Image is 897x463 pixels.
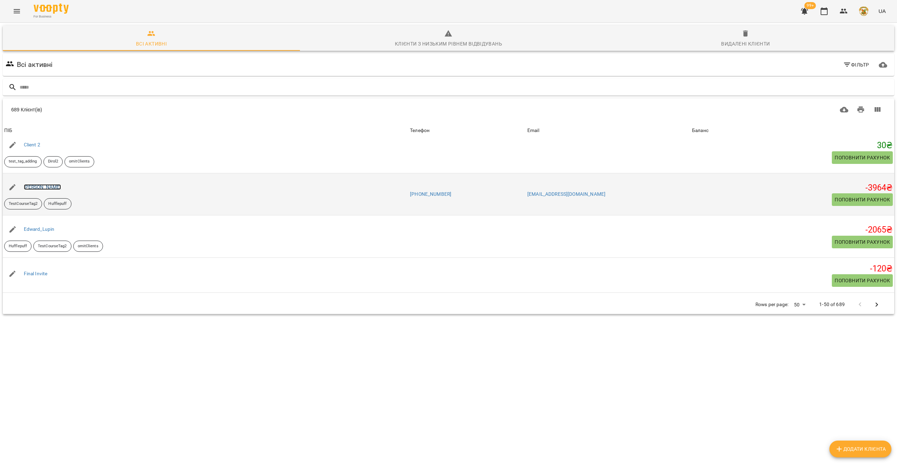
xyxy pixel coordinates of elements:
div: Hufflepuff [4,241,32,252]
span: ПІБ [4,126,407,135]
h5: -3964 ₴ [692,182,893,193]
div: omitClients [64,156,94,167]
p: Rows per page: [755,301,788,308]
div: Всі активні [136,40,167,48]
span: Поповнити рахунок [835,238,890,246]
span: Поповнити рахунок [835,153,890,162]
a: Final Invite [24,271,48,276]
div: Sort [692,126,708,135]
div: 50 [791,300,808,310]
button: Поповнити рахунок [832,274,893,287]
span: Email [527,126,689,135]
h6: Всі активні [17,59,53,70]
div: Баланс [692,126,708,135]
div: Email [527,126,539,135]
p: TestCourseTag2 [38,243,67,249]
button: UA [876,5,889,18]
img: Voopty Logo [34,4,69,14]
p: 1-50 of 689 [819,301,845,308]
p: omitClients [69,159,90,165]
div: Table Toolbar [3,98,894,121]
span: 99+ [804,2,816,9]
p: omitClients [78,243,98,249]
p: Dirol2 [48,159,59,165]
h5: -120 ₴ [692,263,893,274]
div: Sort [527,126,539,135]
img: e4fadf5fdc8e1f4c6887bfc6431a60f1.png [859,6,869,16]
div: Телефон [410,126,430,135]
p: Hufflepuff [9,243,27,249]
a: [PERSON_NAME] [24,184,61,190]
button: Next Page [868,296,885,313]
div: 689 Клієнт(ів) [11,106,439,113]
p: Hufflepuff [48,201,67,207]
div: Sort [410,126,430,135]
span: Телефон [410,126,525,135]
a: Client 2 [24,142,40,147]
div: Клієнти з низьким рівнем відвідувань [395,40,502,48]
p: test_tag_adding [9,159,37,165]
a: [PHONE_NUMBER] [410,191,451,197]
button: Друк [853,101,869,118]
div: TestCourseTag2 [4,198,42,209]
div: Sort [4,126,12,135]
button: Menu [8,3,25,20]
a: Edward_Lupin [24,226,55,232]
h5: 30 ₴ [692,140,893,151]
div: ПІБ [4,126,12,135]
p: TestCourseTag2 [9,201,37,207]
div: Dirol2 [43,156,63,167]
button: Вигляд колонок [869,101,886,118]
div: Hufflepuff [44,198,71,209]
button: Фільтр [840,58,872,71]
span: Баланс [692,126,893,135]
div: Видалені клієнти [721,40,770,48]
span: For Business [34,14,69,19]
button: Поповнити рахунок [832,236,893,248]
span: Фільтр [843,61,869,69]
span: Поповнити рахунок [835,276,890,285]
button: Завантажити CSV [836,101,853,118]
a: [EMAIL_ADDRESS][DOMAIN_NAME] [527,191,605,197]
span: Поповнити рахунок [835,195,890,204]
button: Поповнити рахунок [832,193,893,206]
div: TestCourseTag2 [33,241,71,252]
h5: -2065 ₴ [692,224,893,235]
button: Поповнити рахунок [832,151,893,164]
div: omitClients [73,241,103,252]
div: test_tag_adding [4,156,42,167]
span: UA [878,7,886,15]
